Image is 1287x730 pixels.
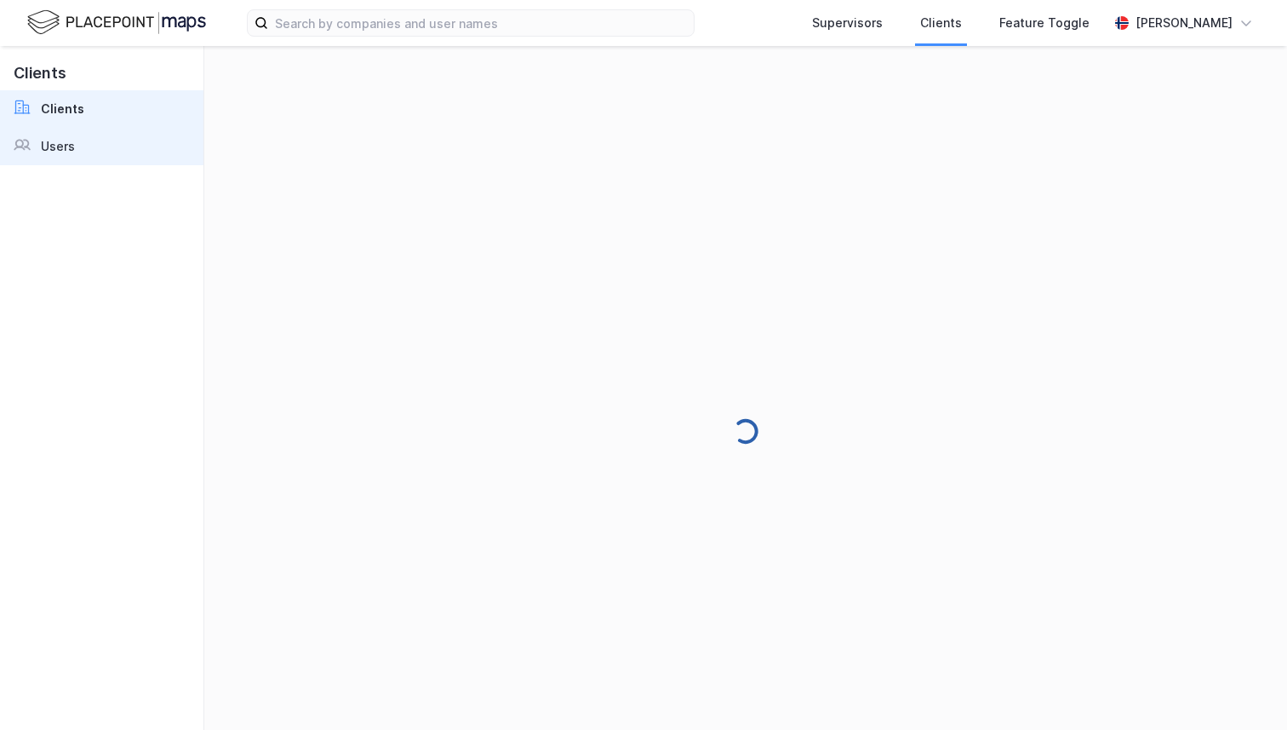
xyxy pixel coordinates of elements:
[920,13,962,33] div: Clients
[1202,648,1287,730] div: Kontrollprogram for chat
[999,13,1090,33] div: Feature Toggle
[1202,648,1287,730] iframe: Chat Widget
[27,8,206,37] img: logo.f888ab2527a4732fd821a326f86c7f29.svg
[1135,13,1233,33] div: [PERSON_NAME]
[268,10,694,36] input: Search by companies and user names
[812,13,883,33] div: Supervisors
[41,99,84,119] div: Clients
[41,136,75,157] div: Users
